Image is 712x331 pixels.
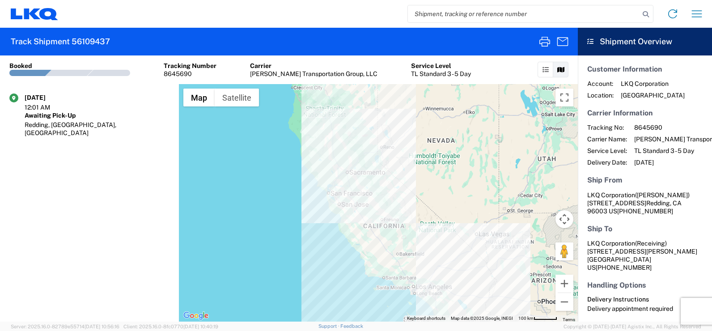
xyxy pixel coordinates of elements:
a: Terms [563,317,575,322]
button: Keyboard shortcuts [407,315,445,322]
h2: Track Shipment 56109437 [11,36,110,47]
h5: Handling Options [587,281,703,289]
input: Shipment, tracking or reference number [408,5,640,22]
h5: Ship To [587,225,703,233]
div: 12:01 AM [25,103,69,111]
span: LKQ Corporation [621,80,685,88]
button: Show satellite imagery [215,89,259,106]
span: [PHONE_NUMBER] [617,208,673,215]
div: Tracking Number [164,62,216,70]
span: Delivery Date: [587,158,627,166]
div: TL Standard 3 - 5 Day [411,70,471,78]
a: Open this area in Google Maps (opens a new window) [181,310,211,322]
div: [DATE] [25,93,69,102]
div: Delivery appointment required [587,305,703,313]
span: [GEOGRAPHIC_DATA] [621,91,685,99]
button: Zoom out [555,293,573,311]
div: 8645690 [164,70,216,78]
address: Redding, CA 96003 US [587,191,703,215]
span: Account: [587,80,614,88]
a: Support [318,323,341,329]
h5: Customer Information [587,65,703,73]
div: [PERSON_NAME] Transportation Group, LLC [250,70,377,78]
button: Toggle fullscreen view [555,89,573,106]
span: Client: 2025.16.0-8fc0770 [123,324,218,329]
div: Carrier [250,62,377,70]
div: Awaiting Pick-Up [25,111,170,119]
span: Server: 2025.16.0-82789e55714 [11,324,119,329]
a: Feedback [340,323,363,329]
button: Zoom in [555,275,573,293]
div: Booked [9,62,32,70]
h5: Ship From [587,176,703,184]
span: 100 km [518,316,534,321]
span: ([PERSON_NAME]) [635,191,690,199]
span: LKQ Corporation [587,191,635,199]
h5: Carrier Information [587,109,703,117]
span: Tracking No: [587,123,627,132]
span: Location: [587,91,614,99]
button: Map camera controls [555,210,573,228]
button: Map Scale: 100 km per 49 pixels [516,315,560,322]
button: Show street map [183,89,215,106]
h6: Delivery Instructions [587,296,703,303]
span: [PHONE_NUMBER] [596,264,652,271]
div: Service Level [411,62,471,70]
div: Redding, [GEOGRAPHIC_DATA], [GEOGRAPHIC_DATA] [25,121,170,137]
span: Copyright © [DATE]-[DATE] Agistix Inc., All Rights Reserved [564,323,701,331]
header: Shipment Overview [578,28,712,55]
span: Map data ©2025 Google, INEGI [451,316,513,321]
span: Service Level: [587,147,627,155]
span: [DATE] 10:56:16 [85,324,119,329]
button: Drag Pegman onto the map to open Street View [555,242,573,260]
span: (Receiving) [635,240,667,247]
span: LKQ Corporation [STREET_ADDRESS][PERSON_NAME] [587,240,697,255]
img: Google [181,310,211,322]
span: Carrier Name: [587,135,627,143]
address: [GEOGRAPHIC_DATA] US [587,239,703,272]
span: [DATE] 10:40:19 [183,324,218,329]
span: [STREET_ADDRESS] [587,199,646,207]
